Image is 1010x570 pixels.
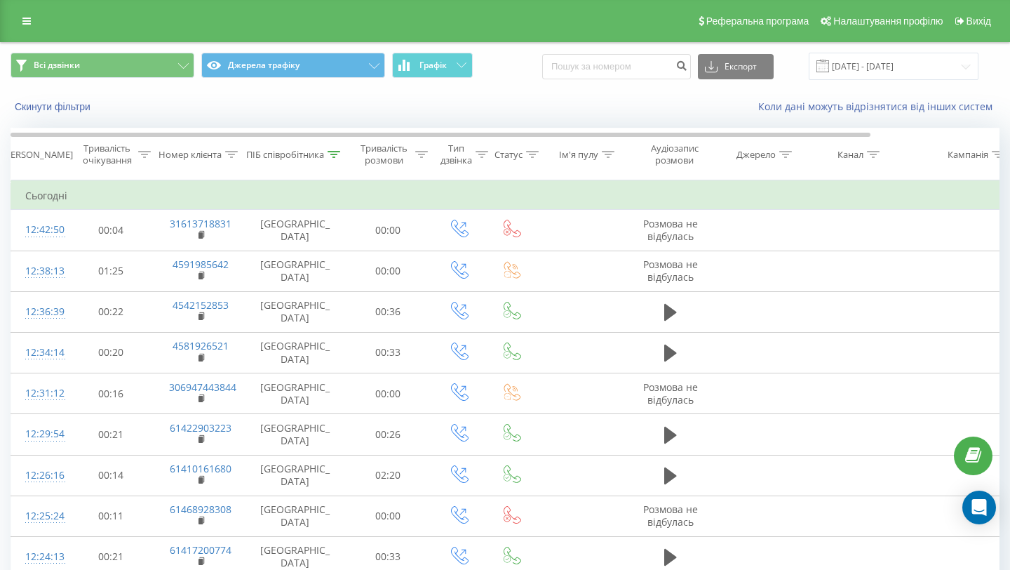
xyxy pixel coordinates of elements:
[67,455,155,496] td: 00:14
[962,491,996,524] div: Open Intercom Messenger
[11,100,97,113] button: Скинути фільтри
[392,53,473,78] button: Графік
[25,298,53,326] div: 12:36:39
[67,332,155,373] td: 00:20
[698,54,774,79] button: Експорт
[170,462,231,475] a: 61410161680
[170,217,231,230] a: 31613718831
[246,414,344,455] td: [GEOGRAPHIC_DATA]
[25,503,53,530] div: 12:25:24
[34,60,80,71] span: Всі дзвінки
[246,251,344,291] td: [GEOGRAPHIC_DATA]
[79,142,135,166] div: Тривалість очікування
[159,149,222,161] div: Номер клієнта
[706,15,809,27] span: Реферальна програма
[246,373,344,414] td: [GEOGRAPHIC_DATA]
[169,380,236,394] a: 306947443844
[542,54,691,79] input: Пошук за номером
[67,496,155,536] td: 00:11
[736,149,776,161] div: Джерело
[25,258,53,285] div: 12:38:13
[344,251,432,291] td: 00:00
[246,496,344,536] td: [GEOGRAPHIC_DATA]
[25,462,53,489] div: 12:26:16
[643,217,698,243] span: Розмова не відбулась
[344,291,432,332] td: 00:36
[201,53,385,78] button: Джерела трафіку
[643,258,698,284] span: Розмова не відбулась
[643,380,698,406] span: Розмова не відбулась
[170,543,231,557] a: 61417200774
[173,339,229,352] a: 4581926521
[67,373,155,414] td: 00:16
[173,258,229,271] a: 4591985642
[758,100,999,113] a: Коли дані можуть відрізнятися вiд інших систем
[25,339,53,366] div: 12:34:14
[11,53,194,78] button: Всі дзвінки
[246,455,344,496] td: [GEOGRAPHIC_DATA]
[67,251,155,291] td: 01:25
[967,15,991,27] span: Вихід
[440,142,472,166] div: Тип дзвінка
[344,373,432,414] td: 00:00
[67,210,155,251] td: 00:04
[494,149,523,161] div: Статус
[559,149,598,161] div: Ім'я пулу
[833,15,943,27] span: Налаштування профілю
[344,210,432,251] td: 00:00
[419,60,447,70] span: Графік
[356,142,412,166] div: Тривалість розмови
[2,149,73,161] div: [PERSON_NAME]
[643,503,698,529] span: Розмова не відбулась
[25,420,53,448] div: 12:29:54
[170,421,231,435] a: 61422903223
[344,414,432,455] td: 00:26
[837,149,863,161] div: Канал
[246,332,344,373] td: [GEOGRAPHIC_DATA]
[246,149,324,161] div: ПІБ співробітника
[170,503,231,516] a: 61468928308
[246,210,344,251] td: [GEOGRAPHIC_DATA]
[25,380,53,407] div: 12:31:12
[25,216,53,244] div: 12:42:50
[344,496,432,536] td: 00:00
[67,414,155,455] td: 00:21
[640,142,708,166] div: Аудіозапис розмови
[948,149,988,161] div: Кампанія
[344,332,432,373] td: 00:33
[246,291,344,332] td: [GEOGRAPHIC_DATA]
[344,455,432,496] td: 02:20
[67,291,155,332] td: 00:22
[173,298,229,312] a: 4542152853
